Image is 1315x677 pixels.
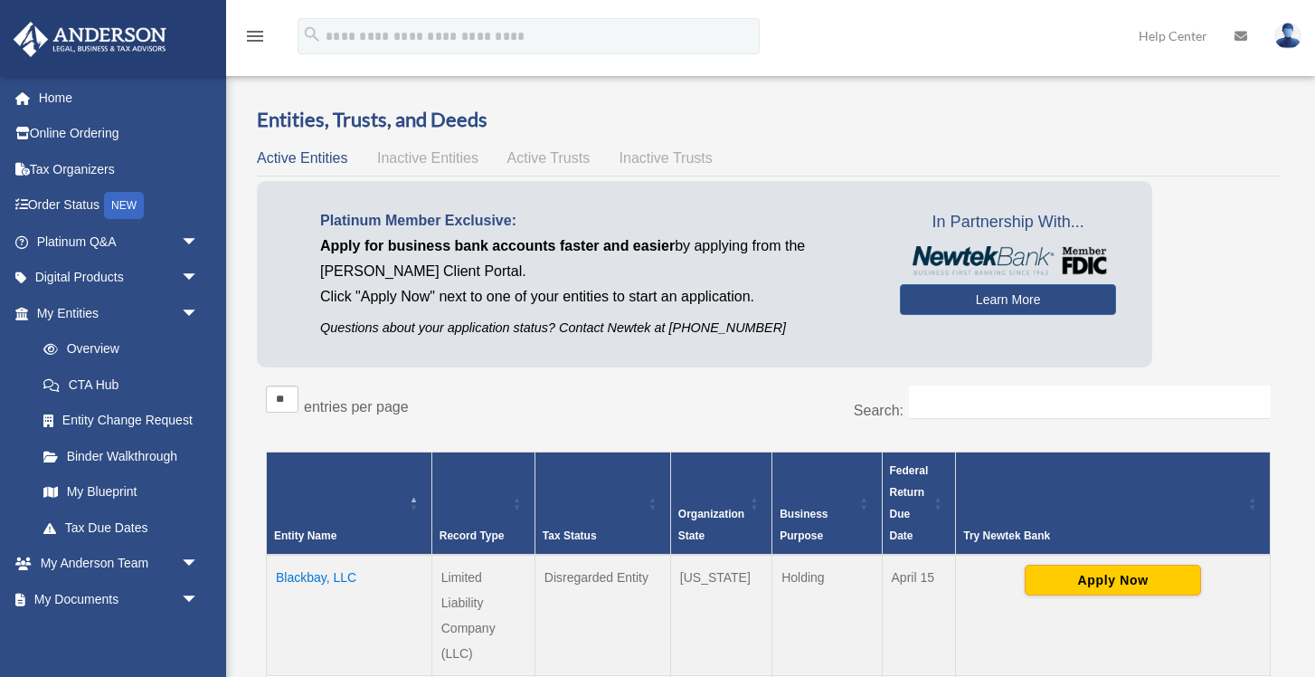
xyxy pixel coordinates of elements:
th: Business Purpose: Activate to sort [772,453,882,556]
span: Tax Status [543,529,597,542]
span: Inactive Entities [377,150,478,166]
span: arrow_drop_down [181,224,217,261]
th: Organization State: Activate to sort [670,453,771,556]
td: Limited Liability Company (LLC) [431,555,535,676]
span: Record Type [440,529,505,542]
p: Platinum Member Exclusive: [320,208,873,234]
i: menu [244,25,266,47]
span: Inactive Trusts [620,150,713,166]
a: Tax Due Dates [25,510,217,546]
th: Record Type: Activate to sort [431,453,535,556]
a: Home [13,80,226,116]
span: Active Entities [257,150,347,166]
a: Platinum Q&Aarrow_drop_down [13,224,226,260]
p: by applying from the [PERSON_NAME] Client Portal. [320,234,873,284]
img: NewtekBankLogoSM.png [909,246,1107,275]
label: Search: [854,403,903,418]
span: Business Purpose [780,508,828,542]
span: Entity Name [274,529,336,542]
span: arrow_drop_down [181,546,217,583]
div: Try Newtek Bank [963,525,1243,547]
a: Learn More [900,284,1116,315]
a: Order StatusNEW [13,187,226,224]
span: Apply for business bank accounts faster and easier [320,238,675,253]
td: [US_STATE] [670,555,771,676]
button: Apply Now [1025,565,1201,596]
th: Tax Status: Activate to sort [535,453,670,556]
a: My Blueprint [25,474,217,510]
img: User Pic [1274,23,1301,49]
span: Federal Return Due Date [890,464,929,542]
a: My Entitiesarrow_drop_down [13,295,217,331]
span: arrow_drop_down [181,260,217,297]
a: CTA Hub [25,367,217,403]
a: Tax Organizers [13,151,226,187]
th: Federal Return Due Date: Activate to sort [882,453,956,556]
span: In Partnership With... [900,208,1116,237]
span: arrow_drop_down [181,295,217,332]
a: Entity Change Request [25,403,217,439]
img: Anderson Advisors Platinum Portal [8,22,172,57]
span: arrow_drop_down [181,581,217,618]
a: Digital Productsarrow_drop_down [13,260,226,296]
a: Online Ordering [13,116,226,152]
th: Try Newtek Bank : Activate to sort [956,453,1271,556]
label: entries per page [304,399,409,415]
div: NEW [104,192,144,219]
a: Binder Walkthrough [25,438,217,474]
i: search [302,24,322,44]
span: Organization State [678,508,744,542]
p: Click "Apply Now" next to one of your entities to start an application. [320,284,873,310]
span: Active Trusts [507,150,591,166]
a: My Anderson Teamarrow_drop_down [13,546,226,582]
a: Overview [25,331,208,367]
td: April 15 [882,555,956,676]
td: Holding [772,555,882,676]
h3: Entities, Trusts, and Deeds [257,106,1280,134]
a: My Documentsarrow_drop_down [13,581,226,617]
p: Questions about your application status? Contact Newtek at [PHONE_NUMBER] [320,317,873,339]
td: Disregarded Entity [535,555,670,676]
td: Blackbay, LLC [267,555,432,676]
a: menu [244,32,266,47]
th: Entity Name: Activate to invert sorting [267,453,432,556]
